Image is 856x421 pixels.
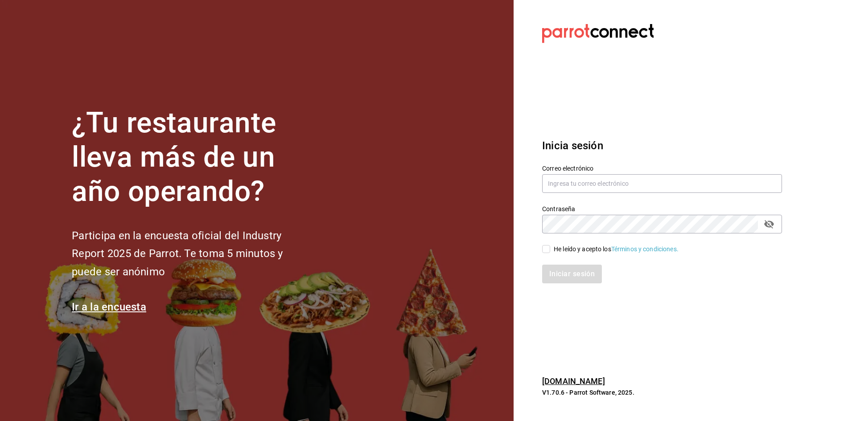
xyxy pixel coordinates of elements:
[542,174,782,193] input: Ingresa tu correo electrónico
[611,245,679,253] a: Términos y condiciones.
[542,376,605,386] a: [DOMAIN_NAME]
[72,227,313,281] h2: Participa en la encuesta oficial del Industry Report 2025 de Parrot. Te toma 5 minutos y puede se...
[542,388,782,397] p: V1.70.6 - Parrot Software, 2025.
[542,206,782,212] label: Contraseña
[761,217,777,232] button: passwordField
[72,106,313,208] h1: ¿Tu restaurante lleva más de un año operando?
[72,301,146,313] a: Ir a la encuesta
[542,165,782,172] label: Correo electrónico
[554,245,679,254] div: He leído y acepto los
[542,138,782,154] h3: Inicia sesión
